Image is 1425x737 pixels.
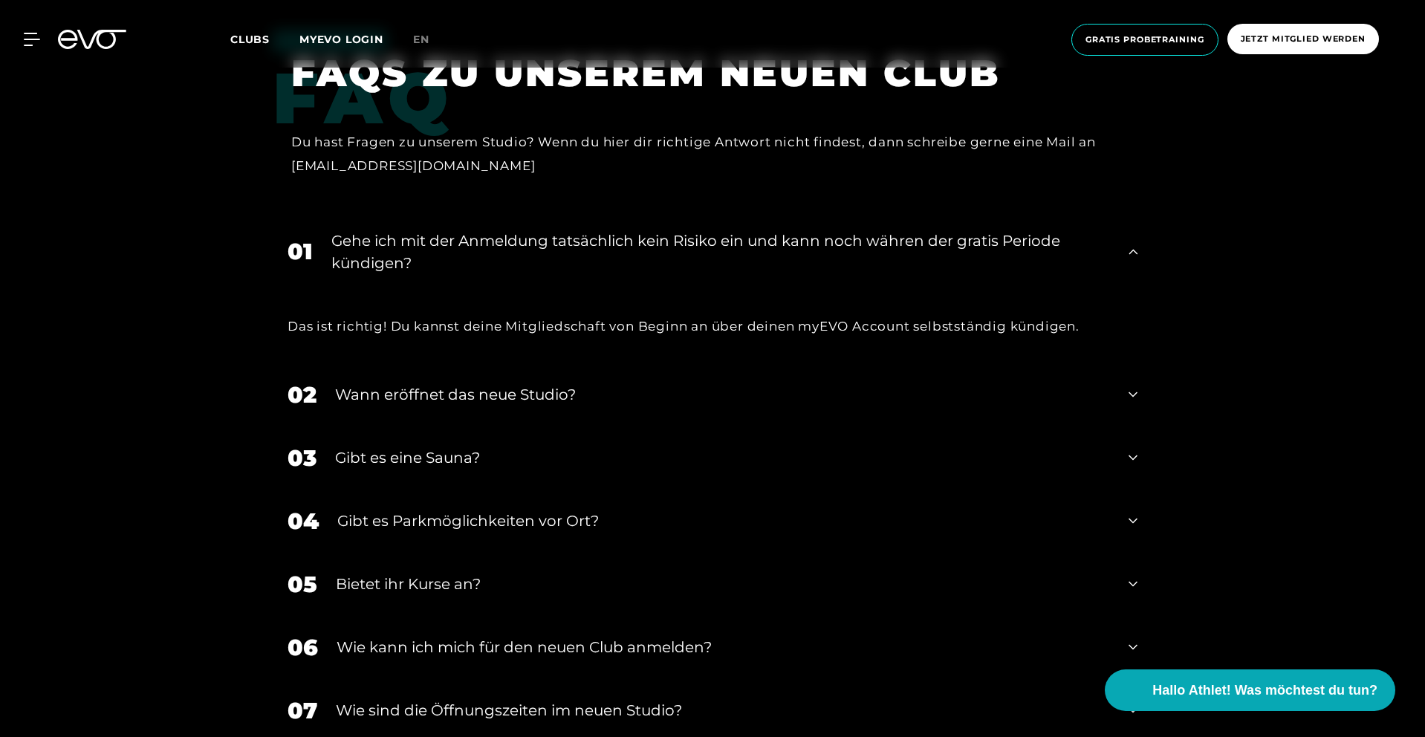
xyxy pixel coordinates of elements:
[413,31,447,48] a: en
[413,33,429,46] span: en
[337,636,1110,658] div: Wie kann ich mich für den neuen Club anmelden?
[337,510,1110,532] div: Gibt es Parkmöglichkeiten vor Ort?
[1241,33,1366,45] span: Jetzt Mitglied werden
[1067,24,1223,56] a: Gratis Probetraining
[288,378,317,412] div: 02
[336,699,1110,721] div: ​Wie sind die Öffnungszeiten im neuen Studio?
[288,631,318,664] div: 06
[335,383,1110,406] div: Wann eröffnet das neue Studio?
[331,230,1110,274] div: Gehe ich mit der Anmeldung tatsächlich kein Risiko ein und kann noch währen der gratis Periode kü...
[1152,681,1377,701] span: Hallo Athlet! Was möchtest du tun?
[1105,669,1395,711] button: Hallo Athlet! Was möchtest du tun?
[230,32,299,46] a: Clubs
[335,447,1110,469] div: Gibt es eine Sauna?
[288,314,1137,338] div: Das ist richtig! Du kannst deine Mitgliedschaft von Beginn an über deinen myEVO Account selbststä...
[1085,33,1204,46] span: Gratis Probetraining
[288,441,317,475] div: 03
[230,33,270,46] span: Clubs
[336,573,1110,595] div: Bietet ihr Kurse an?
[291,130,1115,178] div: Du hast Fragen zu unserem Studio? Wenn du hier dir richtige Antwort nicht findest, dann schreibe ...
[299,33,383,46] a: MYEVO LOGIN
[288,694,317,727] div: 07
[288,504,319,538] div: 04
[1223,24,1383,56] a: Jetzt Mitglied werden
[288,568,317,601] div: 05
[288,235,313,268] div: 01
